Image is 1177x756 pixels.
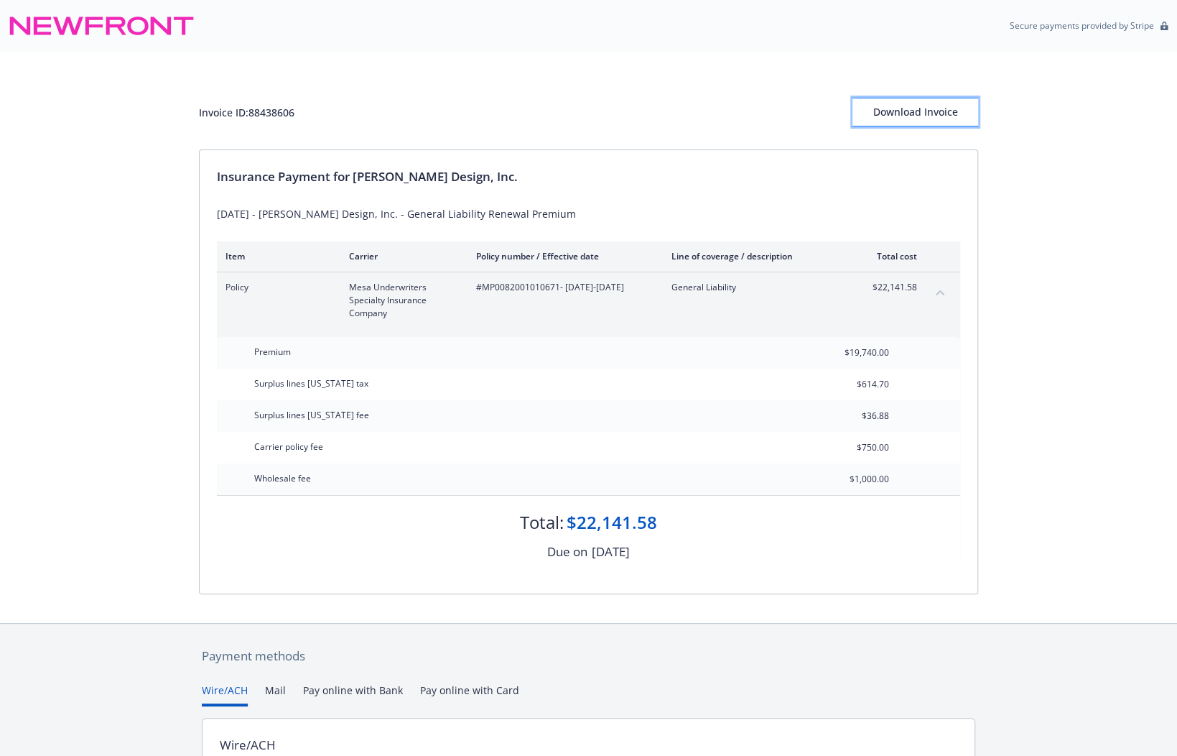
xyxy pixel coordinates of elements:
div: Total cost [863,250,917,262]
div: Policy number / Effective date [476,250,648,262]
div: Carrier [349,250,453,262]
span: General Liability [671,281,840,294]
span: Mesa Underwriters Specialty Insurance Company [349,281,453,320]
span: Surplus lines [US_STATE] tax [254,377,368,389]
div: Due on [547,543,587,561]
span: #MP0082001010671 - [DATE]-[DATE] [476,281,648,294]
button: collapse content [929,281,952,304]
span: $22,141.58 [863,281,917,294]
input: 0.00 [804,469,898,490]
button: Download Invoice [852,98,978,126]
div: Insurance Payment for [PERSON_NAME] Design, Inc. [217,167,960,186]
span: Wholesale fee [254,472,311,484]
div: Wire/ACH [220,736,276,755]
div: Payment methods [202,647,975,665]
input: 0.00 [804,342,898,364]
div: PolicyMesa Underwriters Specialty Insurance Company#MP0082001010671- [DATE]-[DATE]General Liabili... [217,272,960,328]
button: Wire/ACH [202,683,248,706]
div: $22,141.58 [567,510,657,535]
button: Pay online with Bank [303,683,403,706]
input: 0.00 [804,437,898,458]
input: 0.00 [804,374,898,395]
p: Secure payments provided by Stripe [1010,19,1154,32]
button: Mail [265,683,286,706]
span: Surplus lines [US_STATE] fee [254,409,369,421]
span: Premium [254,346,291,358]
span: Policy [225,281,326,294]
div: Line of coverage / description [671,250,840,262]
div: Item [225,250,326,262]
div: Total: [520,510,564,535]
button: Pay online with Card [420,683,519,706]
div: Invoice ID: 88438606 [199,105,294,120]
div: [DATE] [592,543,630,561]
div: [DATE] - [PERSON_NAME] Design, Inc. - General Liability Renewal Premium [217,206,960,221]
input: 0.00 [804,405,898,427]
span: Carrier policy fee [254,441,323,453]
